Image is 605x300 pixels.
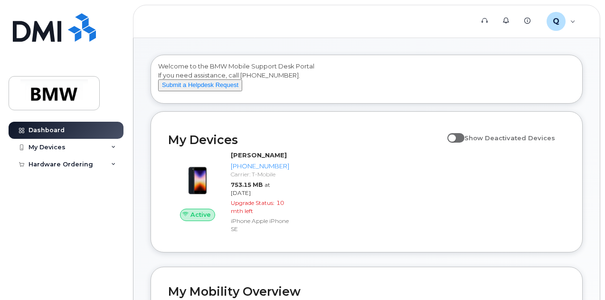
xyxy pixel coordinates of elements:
[168,284,565,299] h2: My Mobility Overview
[231,170,289,178] div: Carrier: T-Mobile
[231,181,270,196] span: at [DATE]
[464,134,555,142] span: Show Deactivated Devices
[231,217,289,233] div: iPhone Apple iPhone SE
[168,151,293,235] a: Active[PERSON_NAME][PHONE_NUMBER]Carrier: T-Mobile753.15 MBat [DATE]Upgrade Status:10 mth leftiPh...
[231,199,284,214] span: 10 mth left
[231,151,287,159] strong: [PERSON_NAME]
[158,62,575,100] div: Welcome to the BMW Mobile Support Desk Portal If you need assistance, call [PHONE_NUMBER].
[176,155,219,199] img: image20231002-3703462-10zne2t.jpeg
[447,129,455,136] input: Show Deactivated Devices
[231,199,274,206] span: Upgrade Status:
[168,133,443,147] h2: My Devices
[564,259,598,293] iframe: Messenger Launcher
[540,12,582,31] div: QTE7770
[553,16,559,27] span: Q
[231,181,263,188] span: 753.15 MB
[158,79,242,91] button: Submit a Helpdesk Request
[190,210,211,219] span: Active
[158,81,242,88] a: Submit a Helpdesk Request
[231,162,289,171] div: [PHONE_NUMBER]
